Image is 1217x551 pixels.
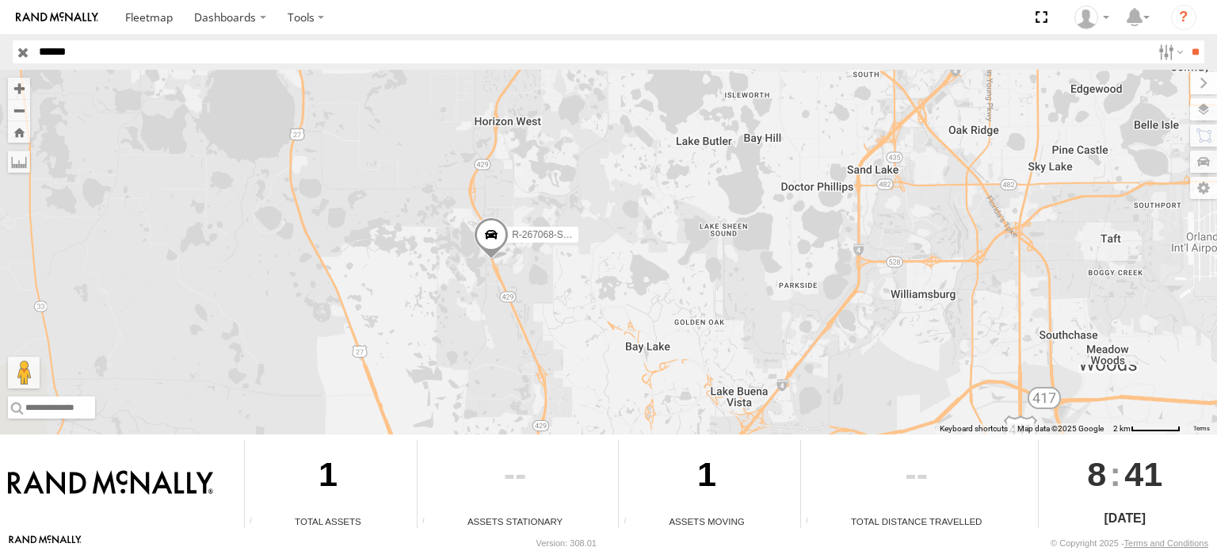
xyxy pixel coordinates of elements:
a: Visit our Website [9,535,82,551]
a: Terms (opens in new tab) [1193,425,1210,431]
div: Jose Goitia [1069,6,1115,29]
div: Total Assets [245,515,411,528]
div: Assets Stationary [418,515,612,528]
div: Total distance travelled by all assets within specified date range and applied filters [801,516,825,528]
img: rand-logo.svg [16,12,98,23]
div: 1 [245,440,411,515]
button: Zoom Home [8,121,30,143]
span: 41 [1124,440,1162,508]
i: ? [1171,5,1196,30]
div: [DATE] [1039,509,1211,528]
button: Zoom in [8,78,30,99]
div: Assets Moving [619,515,794,528]
div: © Copyright 2025 - [1051,538,1208,548]
button: Zoom out [8,99,30,121]
span: R-267068-Swing [512,229,582,240]
label: Measure [8,151,30,173]
button: Keyboard shortcuts [940,423,1008,434]
div: Total number of Enabled Assets [245,516,269,528]
div: Version: 308.01 [536,538,597,548]
div: 1 [619,440,794,515]
span: 2 km [1113,424,1131,433]
button: Drag Pegman onto the map to open Street View [8,357,40,388]
label: Search Filter Options [1152,40,1186,63]
img: Rand McNally [8,470,213,497]
div: : [1039,440,1211,508]
div: Total Distance Travelled [801,515,1032,528]
button: Map Scale: 2 km per 59 pixels [1108,423,1185,434]
a: Terms and Conditions [1124,538,1208,548]
span: 8 [1087,440,1106,508]
div: Total number of assets current in transit. [619,516,643,528]
label: Map Settings [1190,177,1217,199]
span: Map data ©2025 Google [1017,424,1104,433]
div: Total number of assets current stationary. [418,516,441,528]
